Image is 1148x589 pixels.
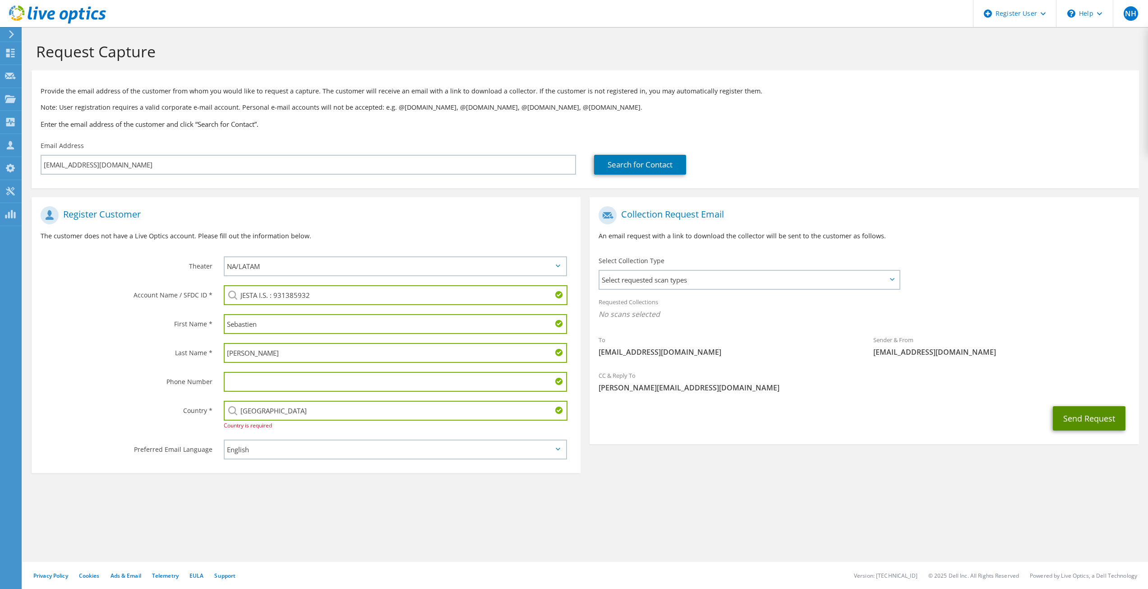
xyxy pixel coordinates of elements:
[590,292,1139,326] div: Requested Collections
[41,401,212,415] label: Country *
[33,572,68,580] a: Privacy Policy
[41,119,1130,129] h3: Enter the email address of the customer and click “Search for Contact”.
[41,86,1130,96] p: Provide the email address of the customer from whom you would like to request a capture. The cust...
[590,366,1139,397] div: CC & Reply To
[189,572,203,580] a: EULA
[36,42,1130,61] h1: Request Capture
[854,572,917,580] li: Version: [TECHNICAL_ID]
[41,141,84,150] label: Email Address
[41,285,212,300] label: Account Name / SFDC ID *
[1124,6,1138,21] span: NH
[590,330,864,362] div: To
[79,572,100,580] a: Cookies
[152,572,179,580] a: Telemetry
[41,102,1130,112] p: Note: User registration requires a valid corporate e-mail account. Personal e-mail accounts will ...
[599,271,899,289] span: Select requested scan types
[214,572,235,580] a: Support
[41,343,212,357] label: Last Name *
[41,372,212,386] label: Phone Number
[41,231,572,241] p: The customer does not have a Live Optics account. Please fill out the information below.
[41,206,567,224] h1: Register Customer
[599,309,1130,319] span: No scans selected
[864,330,1139,362] div: Sender & From
[41,440,212,454] label: Preferred Email Language
[1067,9,1075,18] svg: \n
[599,231,1130,241] p: An email request with a link to download the collector will be sent to the customer as follows.
[599,383,1130,393] span: [PERSON_NAME][EMAIL_ADDRESS][DOMAIN_NAME]
[599,206,1125,224] h1: Collection Request Email
[599,347,855,357] span: [EMAIL_ADDRESS][DOMAIN_NAME]
[41,256,212,271] label: Theater
[599,256,664,265] label: Select Collection Type
[41,314,212,329] label: First Name *
[1030,572,1137,580] li: Powered by Live Optics, a Dell Technology
[928,572,1019,580] li: © 2025 Dell Inc. All Rights Reserved
[873,347,1130,357] span: [EMAIL_ADDRESS][DOMAIN_NAME]
[224,422,272,429] span: Country is required
[111,572,141,580] a: Ads & Email
[594,155,686,175] a: Search for Contact
[1053,406,1125,431] button: Send Request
